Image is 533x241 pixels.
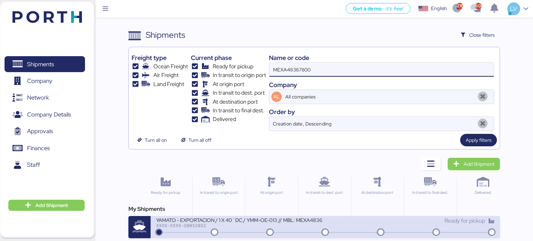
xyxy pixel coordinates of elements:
[27,110,71,120] span: Company Details
[510,4,517,13] span: LV
[146,29,185,41] div: Shipments
[5,73,85,89] a: Company
[27,126,53,136] span: Approvals
[8,200,85,211] button: Add Shipment
[284,90,474,104] input: AL
[5,123,85,139] a: Approvals
[156,217,323,223] div: YAMATO - EXPORTACION / 1 X 40´DC / YMM-OE-013 // MBL: MEXA48367800
[195,190,242,196] div: In transit to origin port
[27,59,54,69] span: Shipments
[431,5,447,12] div: English
[213,98,258,106] span: At destination port
[132,53,188,62] div: Freight type
[213,62,253,71] span: Ready for pickup
[466,136,491,144] span: Apply filters
[464,160,494,168] span: Add Shipment
[153,62,188,71] span: Ocean Freight
[460,190,506,196] div: Delivered
[27,143,50,153] span: Finances
[175,134,217,146] button: Turn all off
[469,31,494,39] span: Close filters
[5,157,85,173] a: Staff
[5,56,85,72] a: Shipments
[455,29,500,41] button: Close filters
[248,190,295,196] div: At origin port
[5,90,85,106] a: Network
[27,93,49,103] span: Network
[5,140,85,156] a: Finances
[269,107,494,117] div: Order by
[448,158,500,170] a: Add Shipment
[27,160,40,170] span: Staff
[191,53,266,62] div: Current phase
[445,217,485,224] span: Ready for pickup
[213,115,236,123] span: Delivered
[153,71,179,79] span: Air Freight
[188,136,211,144] span: Turn all off
[213,71,266,79] span: In transit to origin port
[213,89,265,97] span: In transit to dest. port
[100,3,111,15] button: Menu
[35,201,68,209] span: Add Shipment
[142,190,189,196] div: Ready for pickup
[269,53,494,62] div: Name or code
[213,106,264,115] span: In transit to final dest.
[407,190,453,196] div: In transit to final dest.
[213,80,244,88] span: At origin port
[460,134,497,146] button: Apply filters
[354,190,400,196] div: At destination port
[27,76,52,86] span: Company
[301,190,348,196] div: In transit to dest. port
[132,134,172,146] button: Turn all on
[128,205,500,213] div: My Shipments
[273,93,280,101] span: AL
[156,223,323,228] div: XXXX-XXXX-O0052032
[145,136,167,144] span: Turn all on
[5,107,85,123] a: Company Details
[269,80,494,89] div: Company
[153,80,184,88] span: Land Freight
